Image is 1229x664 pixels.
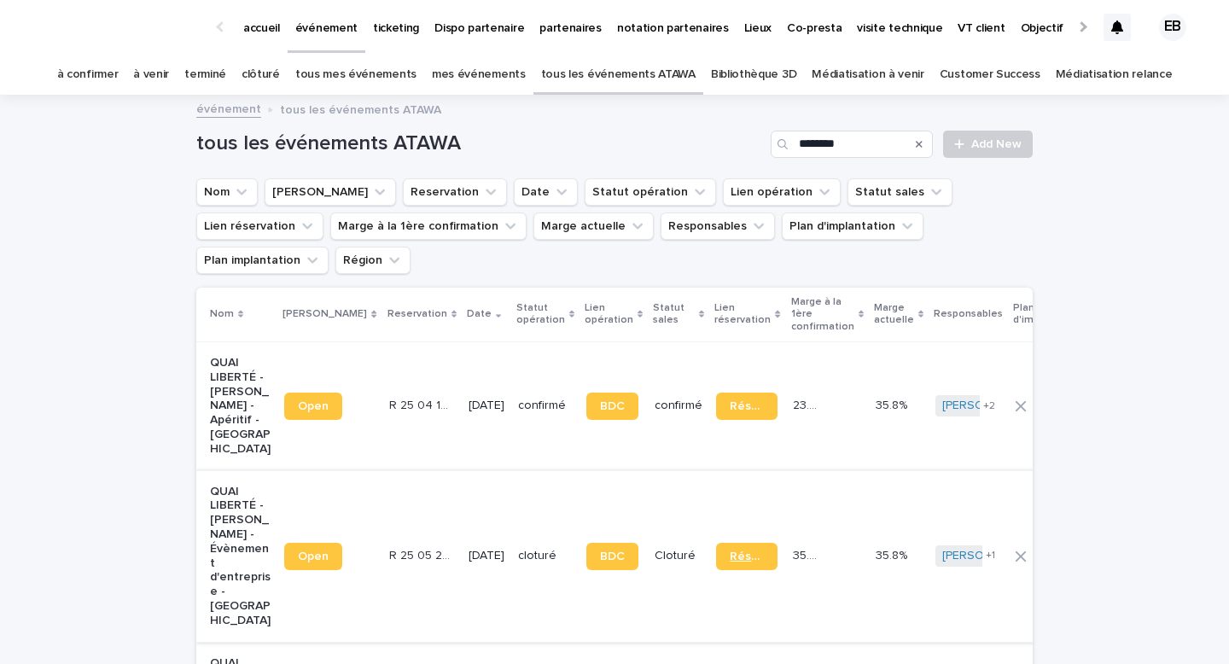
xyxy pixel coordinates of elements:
p: Plan d'implantation [1013,299,1084,330]
button: Lien Stacker [265,178,396,206]
span: Réservation [730,400,763,412]
p: Reservation [387,305,447,323]
button: Lien opération [723,178,841,206]
a: mes événements [432,55,526,95]
a: à confirmer [57,55,119,95]
p: Responsables [934,305,1003,323]
button: Lien réservation [196,213,323,240]
p: R 25 04 1489 [389,395,453,413]
div: EB [1159,14,1186,41]
button: Statut opération [585,178,716,206]
button: Plan d'implantation [782,213,923,240]
p: Nom [210,305,234,323]
p: [PERSON_NAME] [282,305,367,323]
span: + 1 [986,550,995,561]
button: Plan implantation [196,247,329,274]
p: confirmé [518,399,573,413]
span: Open [298,550,329,562]
a: à venir [133,55,169,95]
p: Marge à la 1ère confirmation [791,293,854,336]
span: Open [298,400,329,412]
p: Date [467,305,492,323]
p: Statut opération [516,299,565,330]
p: confirmé [655,399,702,413]
a: tous mes événements [295,55,416,95]
a: Réservation [716,543,777,570]
span: Réservation [730,550,763,562]
a: BDC [586,543,638,570]
input: Search [771,131,933,158]
span: BDC [600,550,625,562]
a: Add New [943,131,1033,158]
a: Bibliothèque 3D [711,55,796,95]
a: clôturé [242,55,280,95]
span: Add New [971,138,1022,150]
a: Customer Success [940,55,1040,95]
p: Statut sales [653,299,695,330]
button: Région [335,247,411,274]
a: [PERSON_NAME] [942,549,1035,563]
p: 35.8% [876,545,911,563]
button: Marge actuelle [533,213,654,240]
button: Statut sales [847,178,952,206]
p: Lien opération [585,299,633,330]
p: QUAI LIBERTÉ - [PERSON_NAME] - Évènement d'entreprise - [GEOGRAPHIC_DATA] [210,485,271,628]
button: Nom [196,178,258,206]
p: 35.8% [876,395,911,413]
p: cloturé [518,549,573,563]
h1: tous les événements ATAWA [196,131,764,156]
a: [PERSON_NAME] [942,399,1035,413]
a: Médiatisation relance [1056,55,1173,95]
p: [DATE] [469,549,504,563]
button: Date [514,178,578,206]
a: Médiatisation à venir [812,55,924,95]
span: BDC [600,400,625,412]
p: Cloturé [655,549,702,563]
button: Marge à la 1ère confirmation [330,213,527,240]
p: R 25 05 275 [389,545,453,563]
p: 35.8 % [793,545,827,563]
a: Open [284,393,342,420]
button: Responsables [661,213,775,240]
a: Réservation [716,393,777,420]
span: + 2 [983,401,995,411]
a: terminé [184,55,226,95]
a: BDC [586,393,638,420]
button: Reservation [403,178,507,206]
p: tous les événements ATAWA [280,99,441,118]
img: Ls34BcGeRexTGTNfXpUC [34,10,200,44]
a: Open [284,543,342,570]
p: Marge actuelle [874,299,914,330]
p: [DATE] [469,399,504,413]
a: tous les événements ATAWA [541,55,696,95]
a: événement [196,98,261,118]
p: Lien réservation [714,299,771,330]
p: QUAI LIBERTÉ - [PERSON_NAME] - Apéritif - [GEOGRAPHIC_DATA] [210,356,271,457]
p: 23.8 % [793,395,827,413]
